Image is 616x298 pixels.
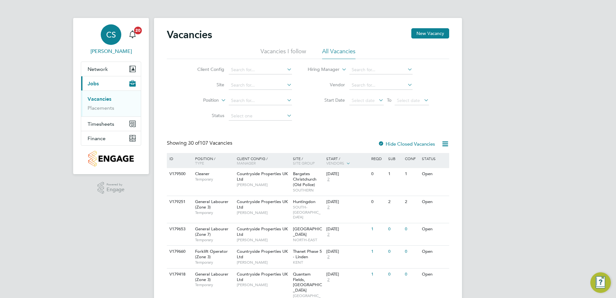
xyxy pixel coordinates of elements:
[420,168,448,180] div: Open
[326,272,368,277] div: [DATE]
[81,62,141,76] button: Network
[237,237,290,243] span: [PERSON_NAME]
[420,268,448,280] div: Open
[229,65,292,74] input: Search for...
[195,160,204,166] span: Type
[293,271,322,293] span: Quantam Fields, [GEOGRAPHIC_DATA]
[403,168,420,180] div: 1
[237,260,290,265] span: [PERSON_NAME]
[387,223,403,235] div: 0
[195,177,234,182] span: Temporary
[403,153,420,164] div: Conf
[303,66,339,73] label: Hiring Manager
[81,151,141,166] a: Go to home page
[195,282,234,287] span: Temporary
[590,272,611,293] button: Engage Resource Center
[387,246,403,258] div: 0
[81,24,141,55] a: CS[PERSON_NAME]
[188,140,200,146] span: 30 of
[88,105,114,111] a: Placements
[237,226,288,237] span: Countryside Properties UK Ltd
[167,28,212,41] h2: Vacancies
[420,196,448,208] div: Open
[420,246,448,258] div: Open
[326,160,344,166] span: Vendors
[237,271,288,282] span: Countryside Properties UK Ltd
[88,81,99,87] span: Jobs
[134,27,142,34] span: 20
[107,187,124,192] span: Engage
[237,199,288,210] span: Countryside Properties UK Ltd
[370,268,386,280] div: 1
[187,66,224,72] label: Client Config
[261,47,306,59] li: Vacancies I follow
[293,160,315,166] span: Site Group
[107,182,124,187] span: Powered by
[293,249,322,260] span: Thanet Phase 5 - Linden
[195,260,234,265] span: Temporary
[235,153,291,168] div: Client Config /
[237,182,290,187] span: [PERSON_NAME]
[88,66,108,72] span: Network
[308,97,345,103] label: Start Date
[81,76,141,90] button: Jobs
[326,171,368,177] div: [DATE]
[195,199,228,210] span: General Labourer (Zone 3)
[293,188,323,193] span: SOUTHERN
[73,18,149,174] nav: Main navigation
[168,246,190,258] div: V179660
[326,249,368,254] div: [DATE]
[195,237,234,243] span: Temporary
[168,168,190,180] div: V179500
[403,196,420,208] div: 2
[195,226,228,237] span: General Labourer (Zone 7)
[411,28,449,38] button: New Vacancy
[168,268,190,280] div: V179418
[293,237,323,243] span: NORTH-EAST
[229,96,292,105] input: Search for...
[291,153,325,168] div: Site /
[326,205,330,210] span: 2
[370,168,386,180] div: 0
[188,140,232,146] span: 107 Vacancies
[81,90,141,116] div: Jobs
[387,268,403,280] div: 0
[378,141,435,147] label: Hide Closed Vacancies
[293,171,316,187] span: Bargates Christchurch (Old Police)
[326,177,330,182] span: 2
[326,232,330,237] span: 2
[187,82,224,88] label: Site
[195,249,228,260] span: Forklift Operator (Zone 3)
[403,268,420,280] div: 0
[385,96,393,104] span: To
[293,226,322,237] span: [GEOGRAPHIC_DATA]
[88,151,133,166] img: countryside-properties-logo-retina.png
[237,282,290,287] span: [PERSON_NAME]
[229,81,292,90] input: Search for...
[126,24,139,45] a: 20
[168,223,190,235] div: V179653
[370,196,386,208] div: 0
[237,210,290,215] span: [PERSON_NAME]
[106,30,116,39] span: CS
[98,182,125,194] a: Powered byEngage
[349,65,413,74] input: Search for...
[322,47,355,59] li: All Vacancies
[326,254,330,260] span: 2
[195,271,228,282] span: General Labourer (Zone 3)
[420,153,448,164] div: Status
[182,97,219,104] label: Position
[168,196,190,208] div: V179251
[326,277,330,283] span: 2
[349,81,413,90] input: Search for...
[352,98,375,103] span: Select date
[88,121,114,127] span: Timesheets
[195,210,234,215] span: Temporary
[293,205,323,220] span: SOUTH-[GEOGRAPHIC_DATA]
[403,246,420,258] div: 0
[237,160,256,166] span: Manager
[326,226,368,232] div: [DATE]
[370,153,386,164] div: Reqd
[237,171,288,182] span: Countryside Properties UK Ltd
[387,168,403,180] div: 1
